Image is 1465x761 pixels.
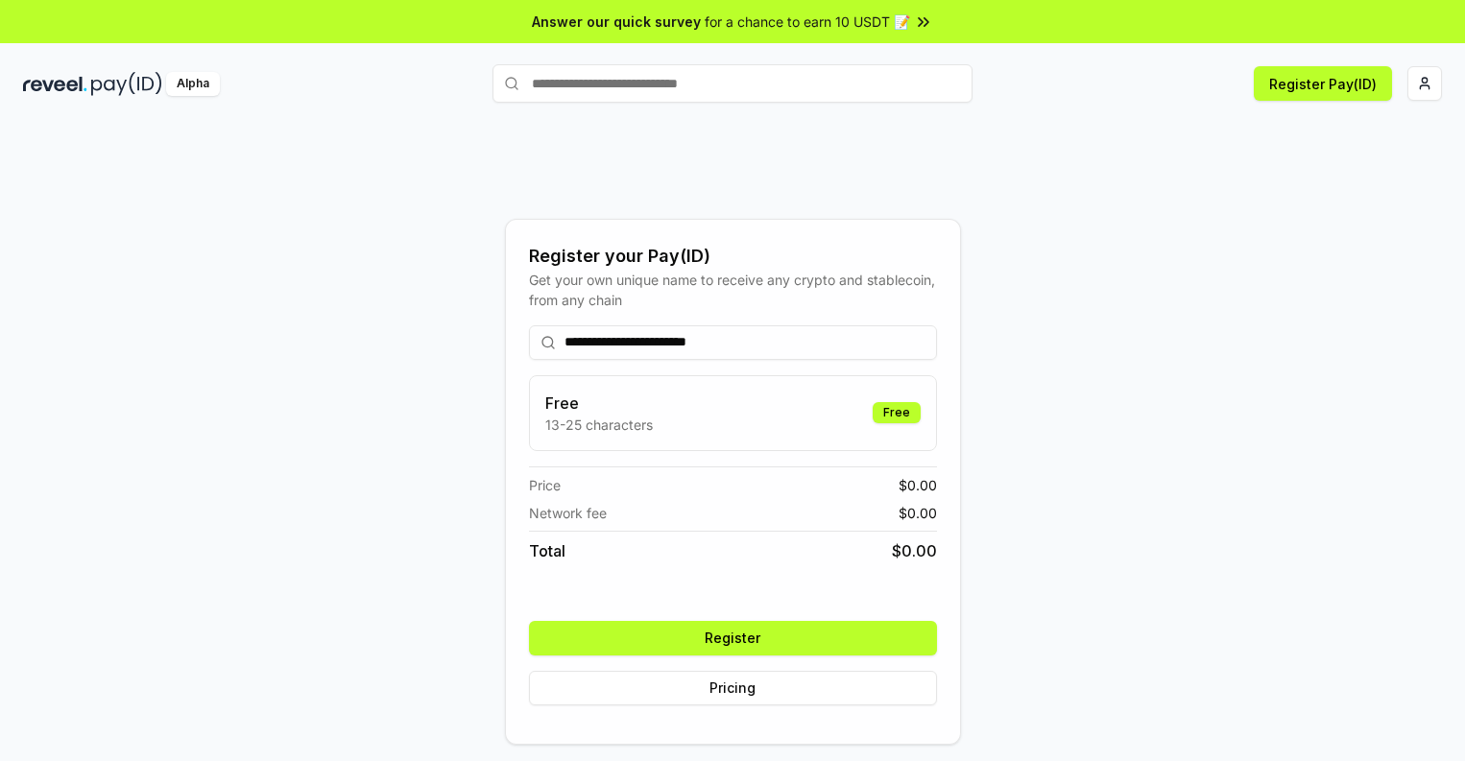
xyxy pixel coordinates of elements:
[166,72,220,96] div: Alpha
[532,12,701,32] span: Answer our quick survey
[23,72,87,96] img: reveel_dark
[529,503,607,523] span: Network fee
[91,72,162,96] img: pay_id
[529,539,565,562] span: Total
[529,270,937,310] div: Get your own unique name to receive any crypto and stablecoin, from any chain
[892,539,937,562] span: $ 0.00
[545,392,653,415] h3: Free
[529,621,937,655] button: Register
[545,415,653,435] p: 13-25 characters
[899,475,937,495] span: $ 0.00
[1254,66,1392,101] button: Register Pay(ID)
[899,503,937,523] span: $ 0.00
[705,12,910,32] span: for a chance to earn 10 USDT 📝
[529,475,561,495] span: Price
[873,402,921,423] div: Free
[529,243,937,270] div: Register your Pay(ID)
[529,671,937,705] button: Pricing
